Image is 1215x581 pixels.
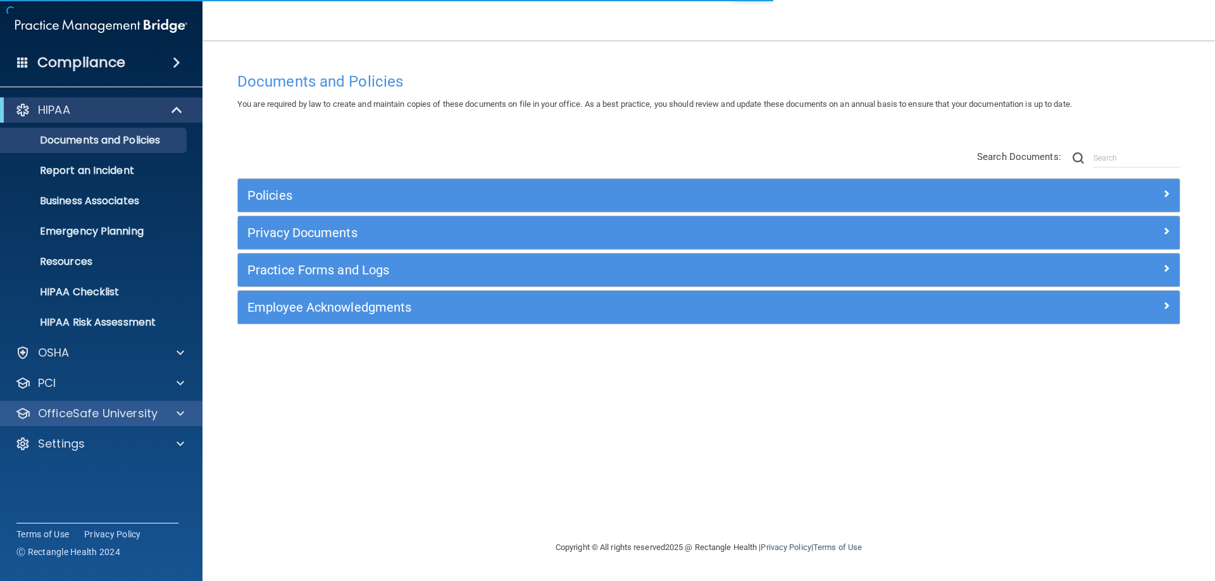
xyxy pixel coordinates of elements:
h5: Employee Acknowledgments [247,300,935,314]
a: Settings [15,436,184,451]
a: Practice Forms and Logs [247,260,1170,280]
a: PCI [15,376,184,391]
a: Terms of Use [813,542,862,552]
a: Terms of Use [16,528,69,541]
img: ic-search.3b580494.png [1073,152,1084,164]
span: Search Documents: [977,151,1061,162]
h4: Compliance [37,54,125,71]
a: OSHA [15,345,184,360]
p: OfficeSafe University [38,406,158,421]
a: Privacy Policy [761,542,811,552]
p: Emergency Planning [8,225,181,238]
iframe: Drift Widget Chat Controller [996,491,1200,542]
a: HIPAA [15,102,184,118]
span: You are required by law to create and maintain copies of these documents on file in your office. ... [237,99,1072,109]
p: PCI [38,376,56,391]
p: Resources [8,255,181,268]
p: OSHA [38,345,70,360]
p: Report an Incident [8,164,181,177]
h5: Policies [247,188,935,202]
p: Business Associates [8,195,181,207]
div: Copyright © All rights reserved 2025 @ Rectangle Health | | [478,527,940,568]
h5: Privacy Documents [247,226,935,240]
a: Privacy Documents [247,223,1170,243]
input: Search [1093,149,1180,168]
img: PMB logo [15,13,187,39]
a: Employee Acknowledgments [247,297,1170,317]
p: Documents and Policies [8,134,181,147]
p: Settings [38,436,85,451]
h5: Practice Forms and Logs [247,263,935,277]
a: Privacy Policy [84,528,141,541]
h4: Documents and Policies [237,73,1180,90]
p: HIPAA [38,102,70,118]
a: OfficeSafe University [15,406,184,421]
a: Policies [247,185,1170,205]
span: Ⓒ Rectangle Health 2024 [16,546,120,558]
p: HIPAA Risk Assessment [8,316,181,329]
p: HIPAA Checklist [8,286,181,298]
